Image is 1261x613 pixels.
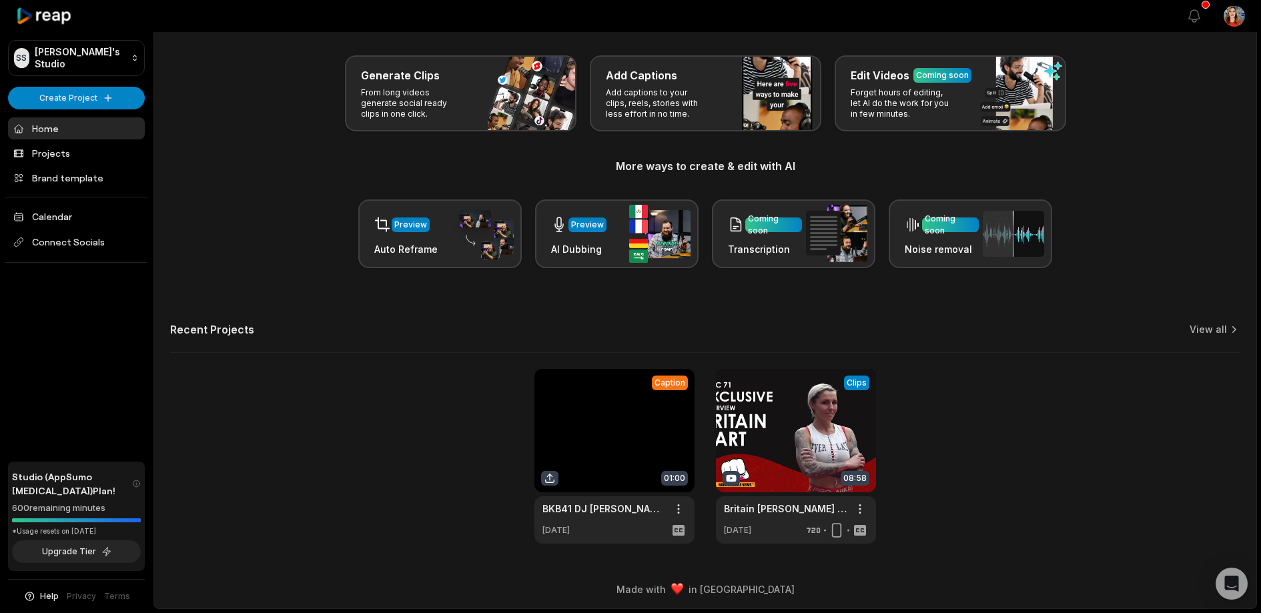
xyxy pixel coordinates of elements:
[728,242,802,256] h3: Transcription
[166,582,1244,596] div: Made with in [GEOGRAPHIC_DATA]
[551,242,606,256] h3: AI Dubbing
[925,213,976,237] div: Coming soon
[361,87,464,119] p: From long videos generate social ready clips in one click.
[851,67,909,83] h3: Edit Videos
[806,205,867,262] img: transcription.png
[14,48,29,68] div: SS
[8,167,145,189] a: Brand template
[104,590,130,602] a: Terms
[394,219,427,231] div: Preview
[361,67,440,83] h3: Generate Clips
[374,242,438,256] h3: Auto Reframe
[8,230,145,254] span: Connect Socials
[452,208,514,260] img: auto_reframe.png
[724,502,847,516] a: Britain [PERSON_NAME] Fight Evolution: Ready for BKFC 71 🔥
[1190,323,1227,336] a: View all
[905,242,979,256] h3: Noise removal
[12,470,132,498] span: Studio (AppSumo [MEDICAL_DATA]) Plan!
[40,590,59,602] span: Help
[542,502,665,516] a: BKB41 DJ [PERSON_NAME] 9-16 (1080x1920)_clean
[12,502,141,515] div: 600 remaining minutes
[8,142,145,164] a: Projects
[916,69,969,81] div: Coming soon
[571,219,604,231] div: Preview
[851,87,954,119] p: Forget hours of editing, let AI do the work for you in few minutes.
[748,213,799,237] div: Coming soon
[606,67,677,83] h3: Add Captions
[8,87,145,109] button: Create Project
[67,590,96,602] a: Privacy
[12,540,141,563] button: Upgrade Tier
[170,158,1240,174] h3: More ways to create & edit with AI
[170,323,254,336] h2: Recent Projects
[606,87,709,119] p: Add captions to your clips, reels, stories with less effort in no time.
[8,205,145,227] a: Calendar
[8,117,145,139] a: Home
[12,526,141,536] div: *Usage resets on [DATE]
[1216,568,1248,600] div: Open Intercom Messenger
[983,211,1044,257] img: noise_removal.png
[671,583,683,595] img: heart emoji
[629,205,691,263] img: ai_dubbing.png
[23,590,59,602] button: Help
[35,46,125,70] p: [PERSON_NAME]'s Studio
